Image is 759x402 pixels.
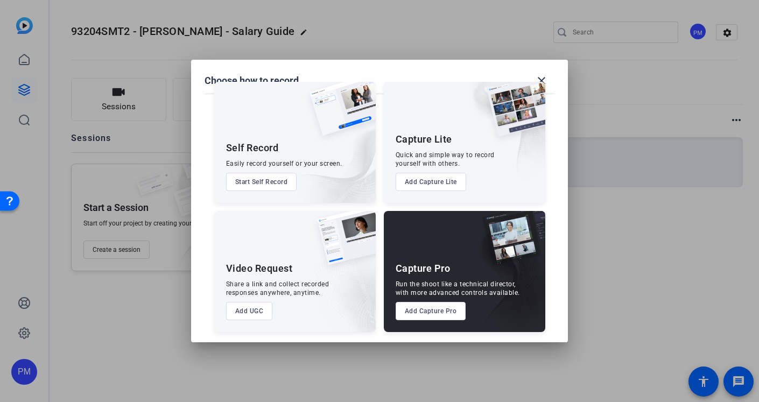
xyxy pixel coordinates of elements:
[474,211,545,277] img: capture-pro.png
[226,142,279,154] div: Self Record
[396,173,466,191] button: Add Capture Lite
[226,173,297,191] button: Start Self Record
[226,280,329,297] div: Share a link and collect recorded responses anywhere, anytime.
[226,262,293,275] div: Video Request
[535,74,548,87] mat-icon: close
[396,302,466,320] button: Add Capture Pro
[396,133,452,146] div: Capture Lite
[396,151,495,168] div: Quick and simple way to record yourself with others.
[396,262,451,275] div: Capture Pro
[479,82,545,147] img: capture-lite.png
[205,74,299,87] h1: Choose how to record
[301,82,376,146] img: self-record.png
[396,280,520,297] div: Run the shoot like a technical director, with more advanced controls available.
[449,82,545,189] img: embarkstudio-capture-lite.png
[226,159,342,168] div: Easily record yourself or your screen.
[313,244,376,332] img: embarkstudio-ugc-content.png
[226,302,273,320] button: Add UGC
[309,211,376,276] img: ugc-content.png
[466,224,545,332] img: embarkstudio-capture-pro.png
[282,105,376,203] img: embarkstudio-self-record.png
